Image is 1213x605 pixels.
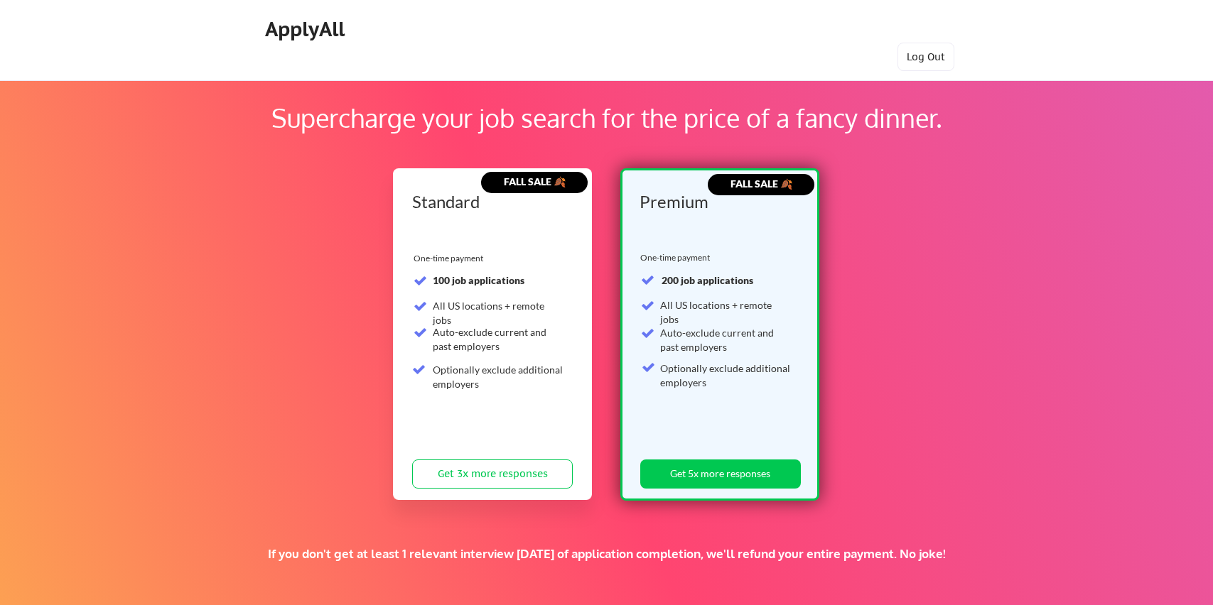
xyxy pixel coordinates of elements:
[412,459,573,489] button: Get 3x more responses
[433,363,564,391] div: Optionally exclude additional employers
[897,43,954,71] button: Log Out
[731,178,792,190] strong: FALL SALE 🍂
[504,175,566,187] strong: FALL SALE 🍂
[265,17,349,41] div: ApplyAll
[414,253,487,264] div: One-time payment
[640,459,801,489] button: Get 5x more responses
[660,326,792,354] div: Auto-exclude current and past employers
[662,274,753,286] strong: 200 job applications
[640,252,715,263] div: One-time payment
[660,298,792,326] div: All US locations + remote jobs
[640,193,796,210] div: Premium
[660,361,792,389] div: Optionally exclude additional employers
[247,546,966,562] div: If you don't get at least 1 relevant interview [DATE] of application completion, we'll refund you...
[433,299,564,327] div: All US locations + remote jobs
[433,325,564,353] div: Auto-exclude current and past employers
[412,193,568,210] div: Standard
[91,99,1122,137] div: Supercharge your job search for the price of a fancy dinner.
[433,274,524,286] strong: 100 job applications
